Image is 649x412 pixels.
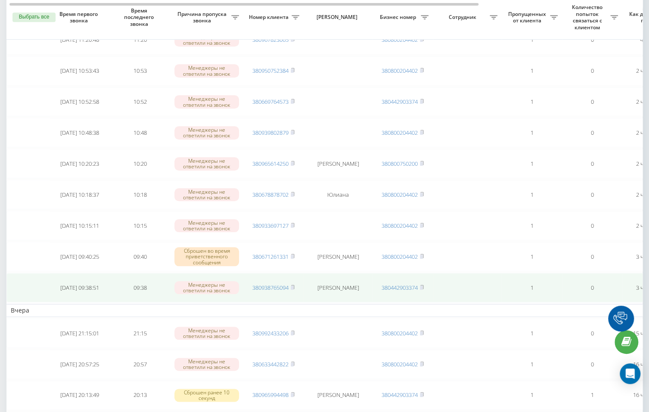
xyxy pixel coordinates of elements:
[252,67,289,74] a: 380950752384
[248,14,292,21] span: Номер клиента
[117,7,163,28] span: Время последнего звонка
[110,118,170,147] td: 10:48
[620,363,640,384] div: Open Intercom Messenger
[252,222,289,229] a: 380933697127
[382,329,418,337] a: 380800204402
[110,25,170,55] td: 11:20
[502,180,562,209] td: 1
[304,273,373,302] td: [PERSON_NAME]
[382,222,418,229] a: 380800204402
[382,253,418,260] a: 380800204402
[174,126,239,139] div: Менеджеры не ответили на звонок
[502,118,562,147] td: 1
[562,87,622,117] td: 0
[562,118,622,147] td: 0
[562,319,622,348] td: 0
[252,191,289,198] a: 380678878702
[50,149,110,178] td: [DATE] 10:20:23
[506,11,550,24] span: Пропущенных от клиента
[304,180,373,209] td: Юлиана
[110,211,170,240] td: 10:15
[562,273,622,302] td: 0
[50,350,110,379] td: [DATE] 20:57:25
[502,211,562,240] td: 1
[382,191,418,198] a: 380800204402
[50,319,110,348] td: [DATE] 21:15:01
[377,14,421,21] span: Бизнес номер
[50,242,110,271] td: [DATE] 09:40:25
[562,211,622,240] td: 0
[304,381,373,410] td: [PERSON_NAME]
[50,273,110,302] td: [DATE] 09:38:51
[562,56,622,86] td: 0
[502,273,562,302] td: 1
[110,87,170,117] td: 10:52
[12,12,56,22] button: Выбрать все
[174,389,239,402] div: Сброшен ранее 10 секунд
[252,160,289,167] a: 380965614250
[502,56,562,86] td: 1
[502,350,562,379] td: 1
[252,253,289,260] a: 380671261331
[311,14,365,21] span: [PERSON_NAME]
[502,149,562,178] td: 1
[50,87,110,117] td: [DATE] 10:52:58
[174,247,239,266] div: Сброшен во время приветственного сообщения
[174,34,239,46] div: Менеджеры не ответили на звонок
[382,67,418,74] a: 380800204402
[110,242,170,271] td: 09:40
[252,98,289,105] a: 380669764573
[252,329,289,337] a: 380992433206
[110,350,170,379] td: 20:57
[50,118,110,147] td: [DATE] 10:48:38
[502,319,562,348] td: 1
[252,129,289,136] a: 380939802879
[562,25,622,55] td: 0
[110,319,170,348] td: 21:15
[50,25,110,55] td: [DATE] 11:20:48
[174,11,231,24] span: Причина пропуска звонка
[174,64,239,77] div: Менеджеры не ответили на звонок
[174,281,239,294] div: Менеджеры не ответили на звонок
[174,219,239,232] div: Менеджеры не ответили на звонок
[562,350,622,379] td: 0
[174,95,239,108] div: Менеджеры не ответили на звонок
[502,87,562,117] td: 1
[174,358,239,371] div: Менеджеры не ответили на звонок
[110,273,170,302] td: 09:38
[110,180,170,209] td: 10:18
[382,98,418,105] a: 380442903374
[502,242,562,271] td: 1
[437,14,490,21] span: Сотрудник
[382,360,418,368] a: 380800204402
[252,284,289,291] a: 380938765094
[50,381,110,410] td: [DATE] 20:13:49
[382,160,418,167] a: 380800750200
[502,381,562,410] td: 1
[382,129,418,136] a: 380800204402
[110,56,170,86] td: 10:53
[304,149,373,178] td: [PERSON_NAME]
[562,381,622,410] td: 1
[110,149,170,178] td: 10:20
[562,242,622,271] td: 0
[252,391,289,399] a: 380965994498
[50,56,110,86] td: [DATE] 10:53:43
[382,284,418,291] a: 380442903374
[562,149,622,178] td: 0
[56,11,103,24] span: Время первого звонка
[174,157,239,170] div: Менеджеры не ответили на звонок
[566,4,610,31] span: Количество попыток связаться с клиентом
[110,381,170,410] td: 20:13
[502,25,562,55] td: 1
[50,211,110,240] td: [DATE] 10:15:11
[304,242,373,271] td: [PERSON_NAME]
[174,327,239,340] div: Менеджеры не ответили на звонок
[50,180,110,209] td: [DATE] 10:18:37
[382,391,418,399] a: 380442903374
[252,360,289,368] a: 380633442822
[562,180,622,209] td: 0
[174,188,239,201] div: Менеджеры не ответили на звонок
